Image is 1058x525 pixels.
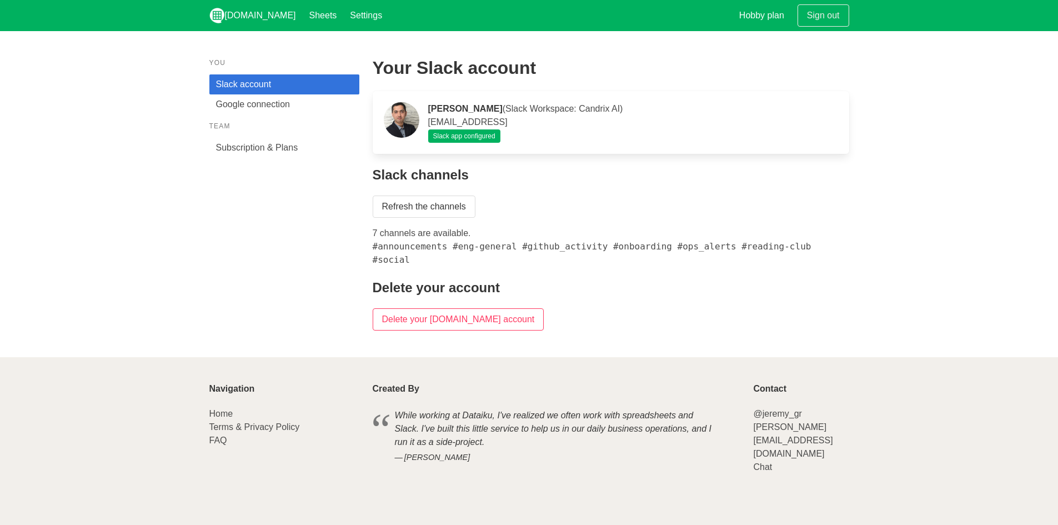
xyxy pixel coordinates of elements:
[209,422,300,432] a: Terms & Privacy Policy
[428,102,838,129] p: (Slack Workspace: Candrix AI) [EMAIL_ADDRESS]
[395,452,718,464] cite: [PERSON_NAME]
[428,129,500,143] span: Slack app configured
[373,407,740,466] blockquote: While working at Dataiku, I've realized we often work with spreadsheets and Slack. I've built thi...
[373,58,849,78] h2: Your Slack account
[384,102,419,138] img: 9485107040881_0e7fa7b623c216f9413a_512.jpg
[373,241,811,265] span: #announcements #eng-general #github_activity #onboarding #ops_alerts #reading-club #social
[753,422,833,458] a: [PERSON_NAME][EMAIL_ADDRESS][DOMAIN_NAME]
[209,94,359,114] a: Google connection
[373,384,740,394] p: Created By
[209,58,359,68] p: You
[209,121,359,131] p: Team
[209,409,233,418] a: Home
[373,280,849,295] h4: Delete your account
[209,138,359,158] a: Subscription & Plans
[753,462,772,472] a: Chat
[209,74,359,94] a: Slack account
[373,196,475,218] a: Refresh the channels
[753,384,849,394] p: Contact
[798,4,849,27] a: Sign out
[373,308,544,331] input: Delete your [DOMAIN_NAME] account
[209,8,225,23] img: logo_v2_white.png
[209,436,227,445] a: FAQ
[753,409,801,418] a: @jeremy_gr
[373,227,849,267] p: 7 channels are available.
[428,104,503,113] strong: [PERSON_NAME]
[373,167,849,182] h4: Slack channels
[209,384,359,394] p: Navigation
